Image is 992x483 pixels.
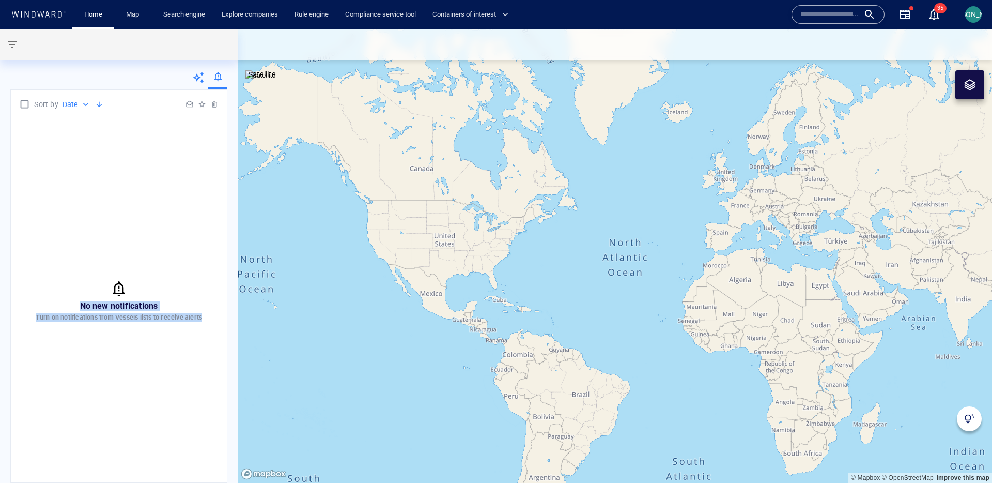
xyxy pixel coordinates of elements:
[80,301,158,311] span: No new notifications
[934,3,947,13] span: 35
[238,29,992,483] canvas: Map
[76,6,110,24] button: Home
[963,4,984,25] button: [PERSON_NAME]
[159,6,209,24] a: Search engine
[36,313,203,322] p: Turn on notifications from Vessels lists to receive alerts
[922,2,947,27] button: 35
[428,6,517,24] button: Containers of interest
[341,6,420,24] a: Compliance service tool
[432,9,508,21] span: Containers of interest
[118,6,151,24] button: Map
[63,98,79,111] p: Date
[241,468,286,480] a: Mapbox logo
[245,70,276,81] img: satellite
[218,6,282,24] a: Explore companies
[249,68,276,81] p: Satellite
[80,6,106,24] a: Home
[63,98,91,111] div: Date
[882,474,934,481] a: OpenStreetMap
[34,98,58,111] p: Sort by
[122,6,147,24] a: Map
[948,436,984,475] iframe: Chat
[936,474,989,481] a: Map feedback
[928,8,940,21] div: Notification center
[851,474,880,481] a: Mapbox
[290,6,333,24] a: Rule engine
